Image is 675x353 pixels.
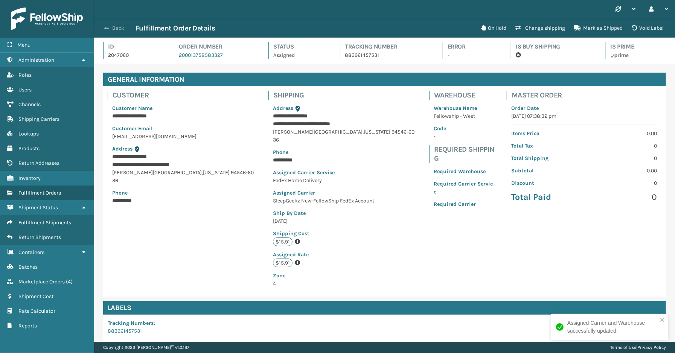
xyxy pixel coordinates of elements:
span: Return Shipments [18,234,61,240]
h3: Fulfillment Order Details [136,24,215,33]
p: Assigned Carrier [273,189,416,197]
p: Code [434,125,493,132]
h4: Master Order [512,91,661,100]
button: Change shipping [511,21,570,36]
h4: Customer [113,91,259,100]
p: Required Warehouse [434,167,493,175]
span: Shipping Carriers [18,116,59,122]
span: Shipment Cost [18,293,53,300]
span: [US_STATE] [364,129,390,135]
p: Total Tax [511,142,580,150]
span: [PERSON_NAME][GEOGRAPHIC_DATA] [273,129,363,135]
span: Lookups [18,131,39,137]
p: - [448,51,497,59]
span: Rate Calculator [18,308,55,314]
button: close [660,317,665,324]
span: Shipment Status [18,204,58,211]
span: Tracking Numbers : [108,320,155,326]
p: Total Paid [511,192,580,203]
p: $15.91 [273,237,293,246]
span: , [202,169,203,176]
p: Phone [112,189,255,197]
span: Menu [17,42,30,48]
span: 4 [273,272,416,287]
span: ( 4 ) [66,278,73,285]
span: Channels [18,101,41,108]
button: Void Label [627,21,668,36]
p: - [434,132,493,140]
h4: Required Shipping [434,145,498,163]
p: Discount [511,179,580,187]
p: Copyright 2023 [PERSON_NAME]™ v 1.0.187 [103,342,189,353]
span: Containers [18,249,44,256]
h4: Warehouse [434,91,498,100]
p: [EMAIL_ADDRESS][DOMAIN_NAME] [112,132,255,140]
h4: Order Number [179,42,254,51]
a: 200013758583327 [179,52,223,58]
span: Fulfillment Shipments [18,219,71,226]
span: Reports [18,323,37,329]
span: , [363,129,364,135]
span: Batches [18,264,38,270]
p: SleepGeekz New-FellowShip FedEx Account [273,197,416,205]
span: Fulfillment Orders [18,190,61,196]
p: Subtotal [511,167,580,175]
span: Marketplace Orders [18,278,65,285]
p: Assigned Rate [273,251,416,259]
p: 0 [588,192,657,203]
span: Products [18,145,40,152]
i: On Hold [481,25,486,30]
button: Back [101,25,136,32]
p: 883961457531 [345,51,429,59]
span: Users [18,87,32,93]
p: $15.91 [273,259,293,267]
h4: Shipping [273,91,420,100]
p: Order Date [511,104,657,112]
span: Address [112,146,133,152]
p: 0 [588,179,657,187]
i: Mark as Shipped [574,25,581,30]
button: On Hold [477,21,511,36]
button: Mark as Shipped [570,21,627,36]
h4: Is Prime [611,42,666,51]
p: Required Carrier [434,200,493,208]
p: [DATE] 07:38:32 pm [511,112,657,120]
p: Shipping Cost [273,230,416,237]
p: Assigned [273,51,326,59]
p: Items Price [511,129,580,137]
div: Assigned Carrier and Warehouse successfully updated. [567,319,658,335]
p: 0 [588,142,657,150]
h4: Tracking Number [345,42,429,51]
p: Customer Email [112,125,255,132]
h4: Id [108,42,160,51]
i: Change shipping [515,25,521,30]
img: logo [11,8,83,30]
p: Fellowship - West [434,112,493,120]
span: Address [273,105,293,111]
p: Ship By Date [273,209,416,217]
p: Zone [273,272,416,280]
p: 2047060 [108,51,160,59]
h4: Status [273,42,326,51]
p: Required Carrier Service [434,180,493,196]
p: Total Shipping [511,154,580,162]
p: Customer Name [112,104,255,112]
p: [DATE] [273,217,416,225]
a: 883961457531 [108,328,142,334]
h4: Error [448,42,497,51]
p: 0.00 [588,129,657,137]
span: Return Addresses [18,160,59,166]
i: VOIDLABEL [632,25,637,30]
span: Roles [18,72,32,78]
span: Administration [18,57,54,63]
h4: General Information [103,73,666,86]
span: 94546-6036 [273,129,414,143]
p: Warehouse Name [434,104,493,112]
h4: Is Buy Shipping [516,42,592,51]
h4: Labels [103,301,666,315]
p: Phone [273,148,416,156]
p: FedEx Home Delivery [273,176,416,184]
span: 94546-6036 [112,169,254,184]
p: 0.00 [588,167,657,175]
span: [US_STATE] [203,169,230,176]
